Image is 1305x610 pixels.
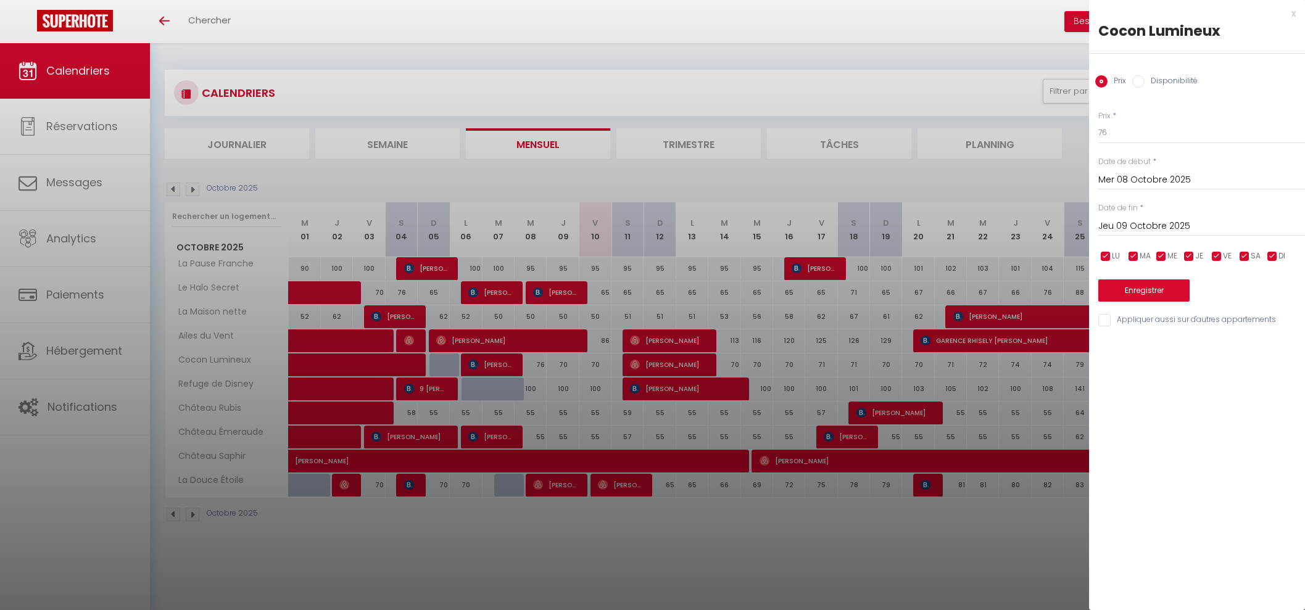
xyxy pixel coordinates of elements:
button: Enregistrer [1098,279,1190,302]
label: Date de fin [1098,202,1138,214]
div: Cocon Lumineux [1098,21,1296,41]
div: x [1089,6,1296,21]
label: Disponibilité [1145,75,1198,89]
span: SA [1251,250,1261,262]
span: VE [1223,250,1232,262]
span: DI [1278,250,1285,262]
span: JE [1195,250,1203,262]
span: MA [1140,250,1151,262]
span: ME [1167,250,1177,262]
label: Prix [1108,75,1126,89]
label: Date de début [1098,156,1151,168]
label: Prix [1098,110,1111,122]
span: LU [1112,250,1120,262]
